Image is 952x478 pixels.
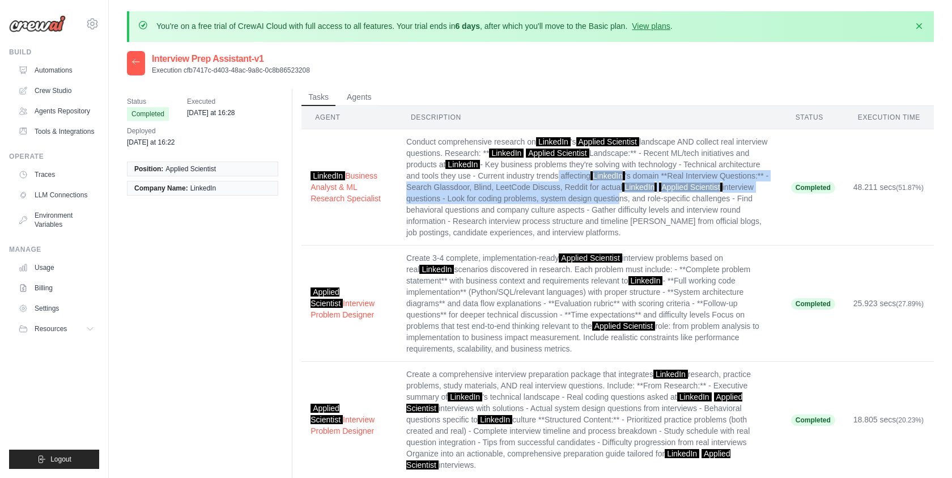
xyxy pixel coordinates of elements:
button: Tasks [301,89,335,106]
span: Applied Scientist [165,164,216,174]
span: LinkedIn [448,392,482,401]
time: October 3, 2025 at 16:28 PDT [187,109,235,117]
a: Usage [14,259,99,277]
span: Applied Scientist [559,253,622,263]
span: Applied Scientist [311,404,343,424]
td: Conduct comprehensive research on 's landscape AND collect real interview questions. Research: **... [397,129,782,246]
a: LLM Connections [14,186,99,204]
th: Status [782,106,844,129]
span: Logout [50,455,71,464]
a: Traces [14,166,99,184]
div: Build [9,48,99,57]
iframe: Chat Widget [895,424,952,478]
time: October 3, 2025 at 16:22 PDT [127,138,175,146]
a: View plans [632,22,670,31]
img: Logo [9,15,66,32]
span: Completed [791,182,835,193]
strong: 6 days [455,22,480,31]
span: Applied Scientist [659,183,722,192]
span: (27.89%) [896,300,924,308]
span: LinkedIn [190,184,216,193]
td: 25.923 secs [844,246,934,362]
span: Completed [791,414,835,426]
a: Automations [14,61,99,79]
span: Status [127,96,169,107]
span: LinkedIn [653,370,688,379]
span: Resources [35,324,67,333]
a: Crew Studio [14,82,99,100]
span: LinkedIn [489,149,524,158]
td: 18.805 secs [844,362,934,478]
button: Applied ScientistInterview Problem Designer [311,403,388,437]
span: LinkedIn [677,392,712,401]
button: LinkedInBusiness Analyst & ML Research Specialist [311,170,388,204]
span: (51.87%) [896,184,924,192]
span: Applied Scientist [526,149,589,158]
td: Create a comprehensive interview preparation package that integrates research, practice problems,... [397,362,782,478]
td: 48.211 secs [844,129,934,246]
button: Agents [340,89,379,106]
span: LinkedIn [628,276,663,285]
span: LinkedIn [419,265,454,274]
span: LinkedIn [478,415,512,424]
div: Operate [9,152,99,161]
th: Agent [301,106,397,129]
td: Create 3-4 complete, implementation-ready interview problems based on real scenarios discovered i... [397,246,782,362]
button: Logout [9,450,99,469]
th: Execution Time [844,106,934,129]
a: Tools & Integrations [14,122,99,141]
a: Agents Repository [14,102,99,120]
a: Billing [14,279,99,297]
span: Completed [791,298,835,310]
span: Applied Scientist [592,322,656,331]
p: Execution cfb7417c-d403-48ac-9a8c-0c8b86523208 [152,66,310,75]
span: (20.23%) [896,416,924,424]
span: LinkedIn [311,171,345,180]
button: Resources [14,320,99,338]
span: Position: [134,164,163,174]
h2: Interview Prep Assistant-v1 [152,52,310,66]
div: Manage [9,245,99,254]
span: LinkedIn [590,171,625,180]
span: LinkedIn [665,449,699,458]
span: Executed [187,96,235,107]
p: You're on a free trial of CrewAI Cloud with full access to all features. Your trial ends in , aft... [156,20,673,32]
a: Environment Variables [14,206,99,234]
button: Applied ScientistInterview Problem Designer [311,286,388,320]
span: Completed [127,107,169,121]
span: Applied Scientist [311,287,343,308]
span: LinkedIn [445,160,480,169]
span: Applied Scientist [576,137,640,146]
span: Deployed [127,125,175,137]
span: LinkedIn [536,137,571,146]
span: Company Name: [134,184,188,193]
a: Settings [14,299,99,318]
span: LinkedIn [622,183,657,192]
th: Description [397,106,782,129]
